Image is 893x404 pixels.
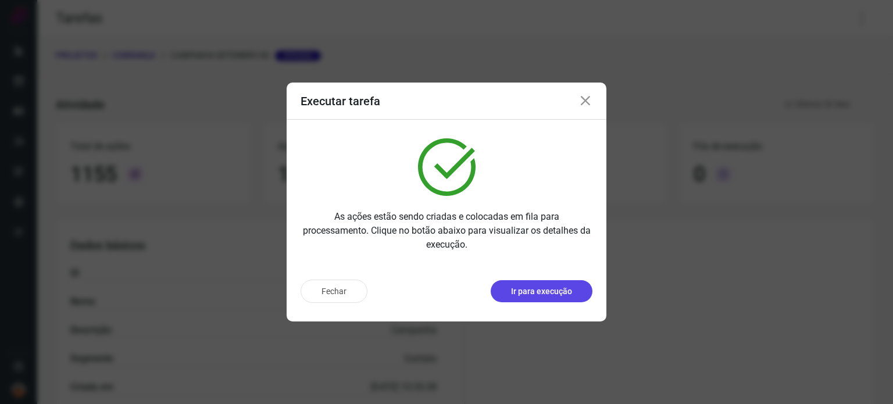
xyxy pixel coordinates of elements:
p: As ações estão sendo criadas e colocadas em fila para processamento. Clique no botão abaixo para ... [301,210,592,252]
button: Fechar [301,280,367,303]
img: verified.svg [418,138,476,196]
p: Ir para execução [511,285,572,298]
h3: Executar tarefa [301,94,380,108]
button: Ir para execução [491,280,592,302]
